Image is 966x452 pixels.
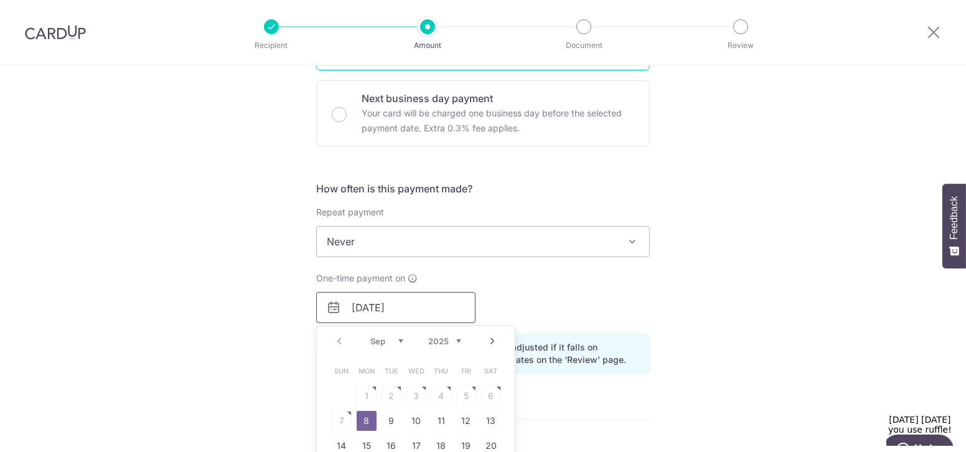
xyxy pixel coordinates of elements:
[481,361,501,381] span: Saturday
[942,184,966,268] button: Feedback - Show survey
[316,272,405,285] span: One-time payment on
[431,411,451,431] a: 11
[357,361,377,381] span: Monday
[406,411,426,431] a: 10
[456,411,476,431] a: 12
[316,292,476,323] input: DD / MM / YYYY
[316,226,650,257] span: Never
[485,334,500,349] a: Next
[949,196,960,240] span: Feedback
[362,106,634,136] p: Your card will be charged one business day before the selected payment date. Extra 0.3% fee applies.
[28,29,54,40] span: Help
[382,361,401,381] span: Tuesday
[695,39,787,52] p: Review
[316,181,650,196] h5: How often is this payment made?
[316,206,384,219] label: Repeat payment
[362,91,634,106] p: Next business day payment
[382,39,474,52] p: Amount
[481,411,501,431] a: 13
[357,411,377,431] a: 8
[25,25,86,40] img: CardUp
[406,361,426,381] span: Wednesday
[332,361,352,381] span: Sunday
[382,411,401,431] a: 9
[225,39,317,52] p: Recipient
[456,361,476,381] span: Friday
[317,227,649,257] span: Never
[431,361,451,381] span: Thursday
[538,39,630,52] p: Document
[886,415,954,446] iframe: Opens a widget where you can find more information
